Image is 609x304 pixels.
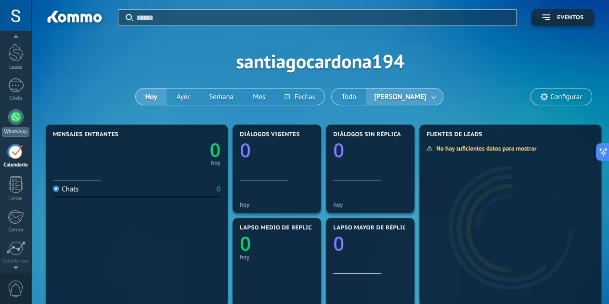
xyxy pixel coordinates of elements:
div: Listas [2,196,30,202]
button: Semana [199,89,243,105]
span: Configurar [550,93,582,101]
span: Diálogos vigentes [240,131,300,138]
div: Leads [2,64,30,71]
button: [PERSON_NAME] [366,89,443,105]
text: 0 [240,230,251,256]
span: Lapso medio de réplica [240,225,316,231]
div: hoy [240,253,314,261]
div: Correo [2,227,30,233]
span: [PERSON_NAME] [372,90,428,103]
button: Hoy [136,89,167,105]
span: Eventos [557,14,583,21]
div: Chats [2,95,30,101]
span: Lapso mayor de réplica [333,225,410,231]
img: Chats [53,186,59,192]
a: 0 [137,137,220,163]
div: No hay suficientes datos para mostrar [426,144,543,152]
button: Mes [243,89,275,105]
text: 0 [333,230,344,256]
button: Fechas [275,89,324,105]
text: 0 [210,137,220,163]
div: hoy [240,201,314,208]
div: Calendario [2,162,30,168]
button: Todo [332,89,366,105]
span: Mensajes entrantes [53,131,118,138]
button: Ayer [167,89,199,105]
button: Eventos [531,9,595,26]
div: Chats [53,185,79,194]
div: WhatsApp [2,127,29,137]
div: 0 [217,185,220,194]
div: hoy [211,161,220,165]
text: 0 [333,137,344,163]
span: Diálogos sin réplica [333,131,401,138]
div: hoy [333,201,407,208]
text: 0 [240,137,251,163]
span: Fuentes de leads [427,131,482,138]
